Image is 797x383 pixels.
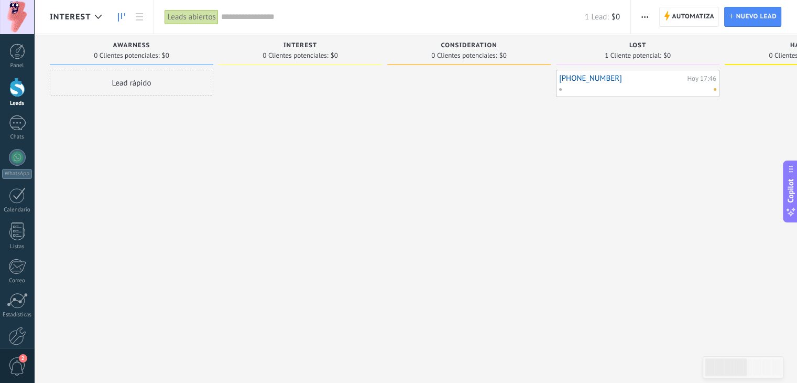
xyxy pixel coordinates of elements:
div: Correo [2,278,32,284]
span: Awarness [113,42,150,49]
div: Awarness [55,42,208,51]
span: $0 [663,52,671,59]
a: [PHONE_NUMBER] [559,74,684,83]
div: Lead rápido [50,70,213,96]
span: $0 [499,52,507,59]
div: Lost [561,42,714,51]
div: Panel [2,62,32,69]
span: 0 Clientes potenciales: [94,52,159,59]
span: $0 [331,52,338,59]
span: $0 [612,12,620,22]
span: $0 [162,52,169,59]
div: Leads abiertos [165,9,218,25]
div: Calendario [2,207,32,214]
span: Consideration [441,42,497,49]
span: Copilot [785,179,796,203]
div: Consideration [392,42,545,51]
span: Lost [629,42,646,49]
span: 0 Clientes potenciales: [431,52,497,59]
span: 0 Clientes potenciales: [263,52,328,59]
div: Chats [2,134,32,141]
div: Hoy 17:46 [687,75,716,82]
span: 1 Lead: [585,12,608,22]
div: WhatsApp [2,169,32,179]
span: No hay nada asignado [714,88,716,91]
span: Nuevo lead [736,7,777,26]
span: Interest [283,42,317,49]
a: Nuevo lead [724,7,781,27]
span: 2 [19,354,27,363]
span: 1 Cliente potencial: [605,52,661,59]
div: Estadísticas [2,312,32,318]
span: Automatiza [672,7,714,26]
span: Interest [50,12,91,22]
a: Automatiza [659,7,719,27]
div: Leads [2,100,32,107]
div: Interest [224,42,377,51]
div: Listas [2,243,32,250]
